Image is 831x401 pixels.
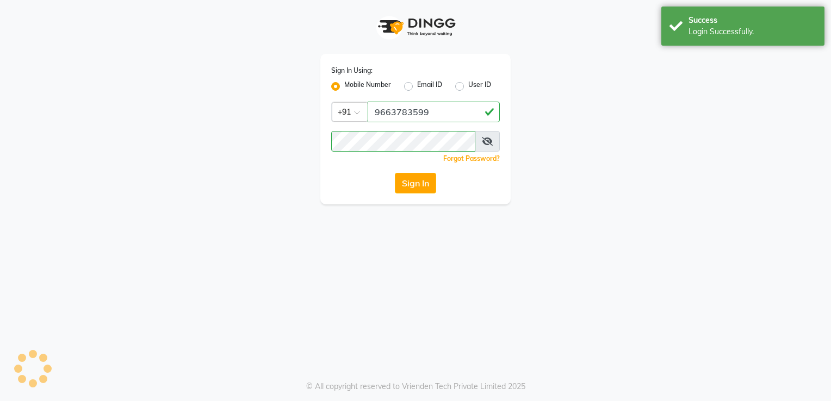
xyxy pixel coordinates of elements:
a: Forgot Password? [443,154,500,162]
input: Username [368,102,500,122]
label: Email ID [417,80,442,93]
button: Sign In [395,173,436,193]
label: User ID [468,80,491,93]
label: Mobile Number [344,80,391,93]
img: logo1.svg [372,11,459,43]
input: Username [331,131,475,152]
div: Success [689,15,816,26]
label: Sign In Using: [331,66,373,76]
div: Login Successfully. [689,26,816,37]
